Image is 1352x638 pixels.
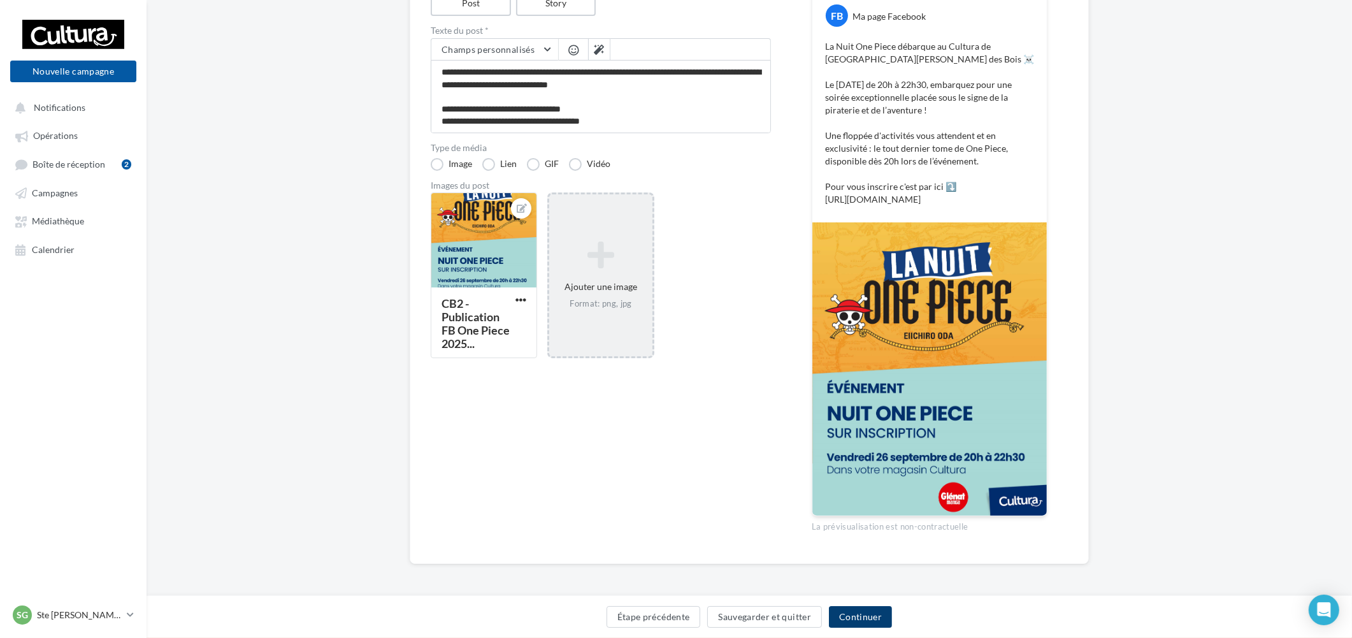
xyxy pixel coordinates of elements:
[829,606,892,628] button: Continuer
[32,216,84,227] span: Médiathèque
[8,152,139,176] a: Boîte de réception2
[826,4,848,27] div: FB
[442,296,510,351] div: CB2 - Publication FB One Piece 2025...
[431,26,771,35] label: Texte du post *
[527,158,559,171] label: GIF
[569,158,610,171] label: Vidéo
[431,158,472,171] label: Image
[1309,595,1339,625] div: Open Intercom Messenger
[32,244,75,255] span: Calendrier
[607,606,701,628] button: Étape précédente
[10,61,136,82] button: Nouvelle campagne
[852,10,926,23] div: Ma page Facebook
[8,124,139,147] a: Opérations
[8,96,134,119] button: Notifications
[8,209,139,232] a: Médiathèque
[482,158,517,171] label: Lien
[37,609,122,621] p: Ste [PERSON_NAME] des Bois
[10,603,136,627] a: SG Ste [PERSON_NAME] des Bois
[431,39,558,61] button: Champs personnalisés
[32,187,78,198] span: Campagnes
[431,181,771,190] div: Images du post
[33,131,78,141] span: Opérations
[825,40,1034,206] p: La Nuit One Piece débarque au Cultura de [GEOGRAPHIC_DATA][PERSON_NAME] des Bois ☠️ Le [DATE] de ...
[8,238,139,261] a: Calendrier
[707,606,822,628] button: Sauvegarder et quitter
[431,143,771,152] label: Type de média
[442,44,535,55] span: Champs personnalisés
[812,516,1047,533] div: La prévisualisation est non-contractuelle
[122,159,131,170] div: 2
[8,181,139,204] a: Campagnes
[34,102,85,113] span: Notifications
[17,609,28,621] span: SG
[32,159,105,170] span: Boîte de réception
